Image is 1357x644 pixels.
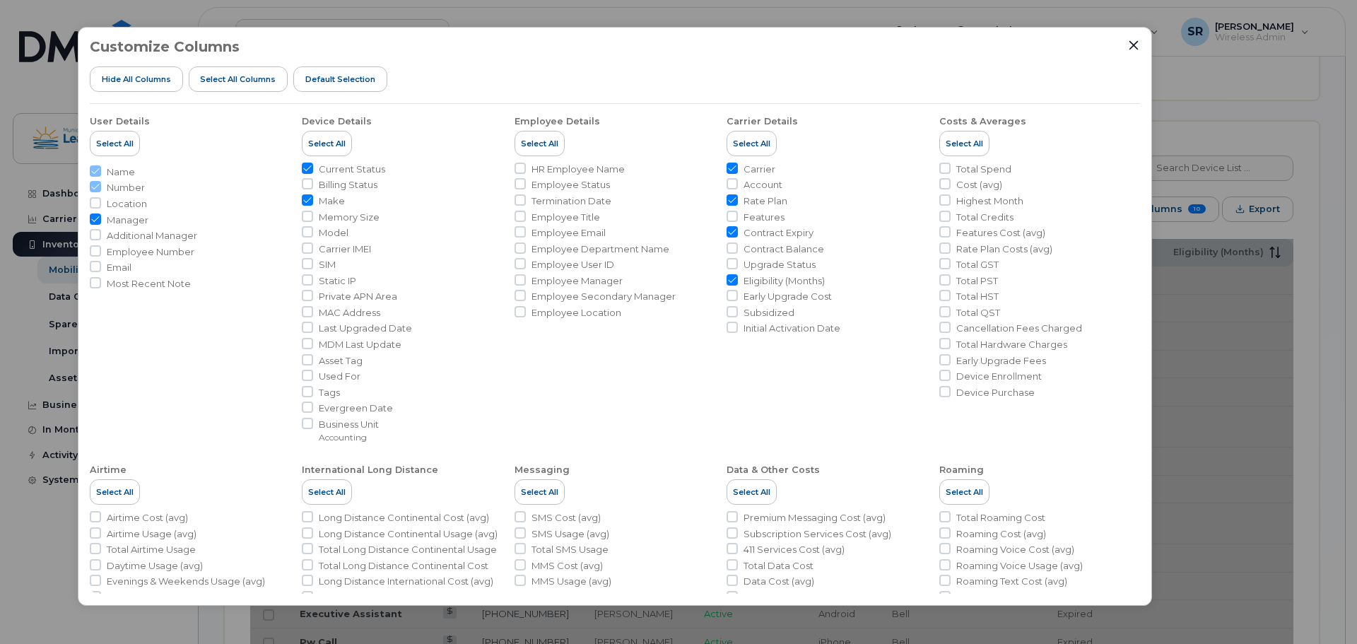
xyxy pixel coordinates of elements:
span: Static IP [319,274,356,288]
span: Total GST [956,258,999,271]
span: Data Cost (avg) [744,575,814,588]
span: Account [744,178,782,192]
span: Total Hardware Charges [956,338,1067,351]
span: Hide All Columns [102,74,171,85]
h3: Customize Columns [90,39,240,54]
span: Features Cost (avg) [956,226,1045,240]
span: Termination Date [531,194,611,208]
button: Select All [939,479,989,505]
span: Most Recent Note [107,277,191,291]
span: Long Distance Continental Usage (avg) [319,527,498,541]
span: Select All [946,138,983,149]
span: Total Data Cost [744,559,813,573]
span: Total PST [956,274,998,288]
span: Highest Month [956,194,1023,208]
span: Contract Expiry [744,226,813,240]
span: Total SMS Usage [531,543,609,556]
span: Airtime Usage (avg) [107,527,196,541]
span: Additional Manager [107,229,197,242]
span: Select All [308,138,346,149]
span: Last Upgraded Date [319,322,412,335]
span: Roaming Text Cost (avg) [956,575,1067,588]
div: Airtime [90,464,127,476]
span: Current Status [319,163,385,176]
span: Device Enrollment [956,370,1042,383]
span: Employee Status [531,178,610,192]
span: Premium Messaging Cost (avg) [744,511,886,525]
span: Cost (avg) [956,178,1002,192]
span: Long Distance Continental Cost (avg) [319,511,489,525]
button: Hide All Columns [90,66,183,92]
span: Cancellation Fees Charged [956,322,1082,335]
div: Data & Other Costs [727,464,820,476]
span: Default Selection [305,74,375,85]
span: Total Roaming Cost [956,511,1045,525]
span: Long Distance International Cost (avg) [319,575,493,588]
div: Carrier Details [727,115,798,128]
button: Select All [939,131,989,156]
span: Total Airtime Usage [107,543,196,556]
span: Evenings & Weekends Usage (avg) [107,575,265,588]
small: Accounting [319,432,367,443]
span: Tags [319,386,340,399]
span: Carrier IMEI [319,242,371,256]
span: Business Unit [319,418,379,431]
span: Employee Location [531,306,621,320]
span: Total Long Distance Continental Cost [319,559,488,573]
span: Carrier [744,163,775,176]
span: Memory Size [319,211,380,224]
span: Select All [733,138,770,149]
button: Close [1127,39,1140,52]
span: Employee Title [531,211,600,224]
span: Early Upgrade Cost [744,290,832,303]
span: Select All [96,138,134,149]
span: Contract Balance [744,242,824,256]
span: Model [319,226,348,240]
span: Select all Columns [200,74,276,85]
button: Select All [515,479,565,505]
span: Airtime Cost (avg) [107,511,188,525]
span: SIM [319,258,336,271]
span: Initial Activation Date [744,322,840,335]
span: Employee User ID [531,258,614,271]
span: SMS Usage (avg) [531,527,609,541]
button: Select All [90,479,140,505]
span: MMS Cost (avg) [531,559,603,573]
span: SMS Cost (avg) [531,511,601,525]
span: Daytime Data Usage [744,591,840,604]
button: Select all Columns [189,66,288,92]
span: Make [319,194,345,208]
span: 411 Services Cost (avg) [744,543,845,556]
span: Employee Department Name [531,242,669,256]
div: Device Details [302,115,372,128]
span: Employee Number [107,245,194,259]
span: Asset Tag [319,354,363,368]
button: Select All [90,131,140,156]
span: Select All [733,486,770,498]
span: Eligibility (Months) [744,274,825,288]
span: HR Employee Name [531,163,625,176]
span: Subscription Services Cost (avg) [744,527,891,541]
span: Long Distance International Usage (avg) [319,591,502,604]
span: Select All [96,486,134,498]
span: Total Spend [956,163,1011,176]
span: Roaming Text Usage (avg) [956,591,1076,604]
span: Select All [308,486,346,498]
span: Number [107,181,145,194]
span: Daytime Usage (avg) [107,559,203,573]
span: MDM Last Update [319,338,401,351]
span: Upgrade Status [744,258,816,271]
div: Costs & Averages [939,115,1026,128]
span: Rate Plan [744,194,787,208]
span: Manager [107,213,148,227]
span: Name [107,165,135,179]
div: Employee Details [515,115,600,128]
button: Select All [302,131,352,156]
span: Roaming Cost (avg) [956,527,1046,541]
div: User Details [90,115,150,128]
button: Select All [727,479,777,505]
div: International Long Distance [302,464,438,476]
button: Default Selection [293,66,387,92]
span: Used For [319,370,360,383]
span: Employee Secondary Manager [531,290,676,303]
